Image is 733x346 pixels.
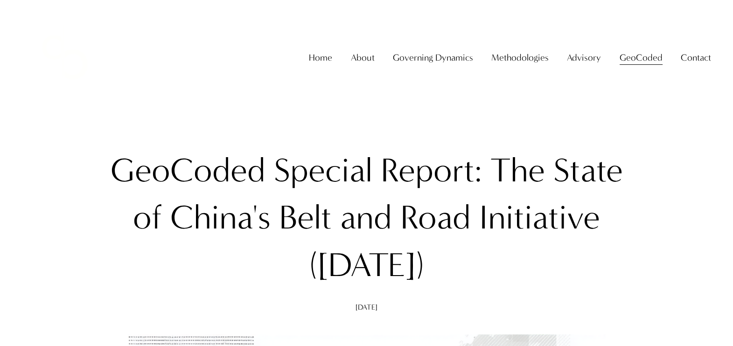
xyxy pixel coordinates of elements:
[491,49,549,66] span: Methodologies
[620,49,663,66] span: GeoCoded
[567,49,601,66] span: Advisory
[351,48,375,67] a: folder dropdown
[567,48,601,67] a: folder dropdown
[393,48,473,67] a: folder dropdown
[309,48,332,67] a: Home
[681,49,711,66] span: Contact
[491,48,549,67] a: folder dropdown
[94,147,639,289] h1: GeoCoded Special Report: The State of China's Belt and Road Initiative ([DATE])
[620,48,663,67] a: folder dropdown
[393,49,473,66] span: Governing Dynamics
[356,303,377,311] span: [DATE]
[351,49,375,66] span: About
[22,14,108,100] img: Christopher Sanchez &amp; Co.
[681,48,711,67] a: folder dropdown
